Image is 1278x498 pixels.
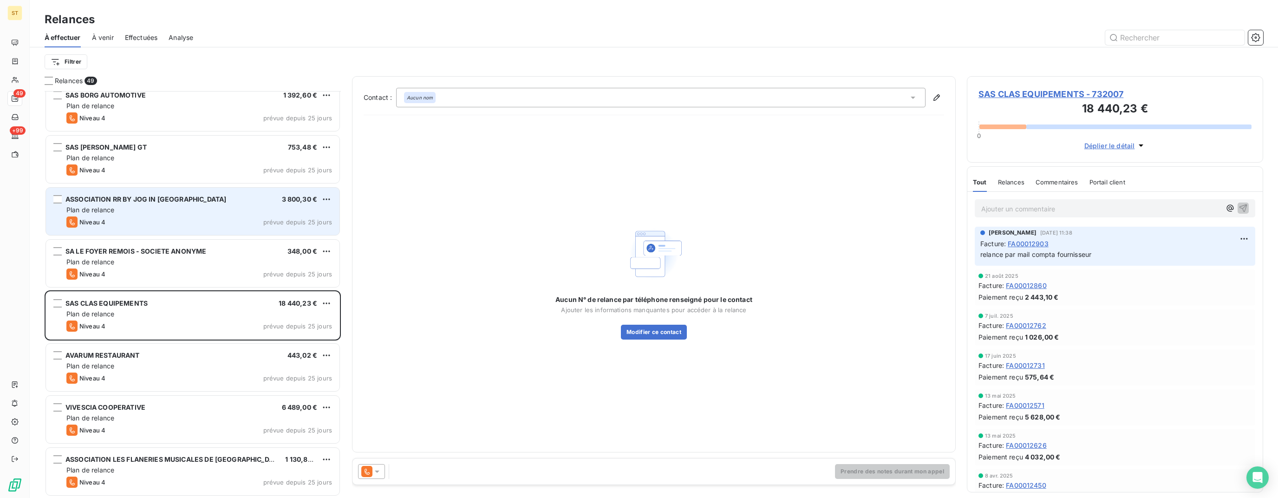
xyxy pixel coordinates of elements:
span: À effectuer [45,33,81,42]
button: Déplier le détail [1082,140,1149,151]
span: Plan de relance [66,102,114,110]
span: [PERSON_NAME] [989,229,1037,237]
span: FA00012860 [1006,281,1047,290]
span: Aucun N° de relance par téléphone renseigné pour le contact [555,295,752,304]
span: SA LE FOYER REMOIS - SOCIETE ANONYME [65,247,206,255]
span: 2 443,10 € [1025,292,1059,302]
span: prévue depuis 25 jours [263,166,332,174]
span: Facture : [978,360,1004,370]
span: Plan de relance [66,258,114,266]
span: ASSOCIATION LES FLANERIES MUSICALES DE [GEOGRAPHIC_DATA] [65,455,284,463]
span: FA00012571 [1006,400,1044,410]
span: Plan de relance [66,362,114,370]
span: Plan de relance [66,310,114,318]
span: Niveau 4 [79,426,105,434]
span: prévue depuis 25 jours [263,322,332,330]
h3: Relances [45,11,95,28]
span: prévue depuis 25 jours [263,374,332,382]
span: Déplier le détail [1084,141,1135,151]
span: [DATE] 11:38 [1040,230,1072,236]
span: Analyse [169,33,193,42]
span: 5 628,00 € [1025,412,1061,422]
span: VIVESCIA COOPERATIVE [65,403,145,411]
span: 21 août 2025 [985,273,1018,279]
span: Facture : [978,440,1004,450]
span: FA00012762 [1006,321,1046,330]
span: Facture : [978,281,1004,290]
span: 7 juil. 2025 [985,313,1013,319]
span: 6 489,00 € [282,403,318,411]
span: 753,48 € [288,143,317,151]
span: Facture : [978,480,1004,490]
span: SAS [PERSON_NAME] GT [65,143,147,151]
span: Plan de relance [66,466,114,474]
span: Portail client [1089,178,1125,186]
h3: 18 440,23 € [978,100,1252,119]
button: Filtrer [45,54,87,69]
span: Paiement reçu [978,332,1023,342]
span: 1 026,00 € [1025,332,1059,342]
div: Open Intercom Messenger [1246,466,1269,489]
span: Niveau 4 [79,114,105,122]
span: +99 [10,126,26,135]
span: 1 130,82 € [285,455,318,463]
span: 8 avr. 2025 [985,473,1013,478]
span: Facture : [980,239,1006,249]
span: Niveau 4 [79,322,105,330]
input: Rechercher [1105,30,1245,45]
em: Aucun nom [407,94,433,101]
span: Paiement reçu [978,372,1023,382]
span: Plan de relance [66,414,114,422]
span: 1 392,60 € [283,91,318,99]
div: ST [7,6,22,20]
span: Niveau 4 [79,166,105,174]
span: 348,00 € [287,247,317,255]
span: FA00012450 [1006,480,1046,490]
span: Facture : [978,321,1004,330]
span: 13 mai 2025 [985,393,1016,399]
span: Tout [973,178,987,186]
span: Relances [998,178,1024,186]
span: Niveau 4 [79,374,105,382]
span: SAS BORG AUTOMOTIVE [65,91,146,99]
span: Effectuées [125,33,158,42]
span: Plan de relance [66,206,114,214]
span: Ajouter les informations manquantes pour accéder à la relance [561,306,746,314]
span: FA00012731 [1006,360,1045,370]
span: prévue depuis 25 jours [263,426,332,434]
span: 17 juin 2025 [985,353,1016,359]
span: SAS CLAS EQUIPEMENTS - 732007 [978,88,1252,100]
span: Facture : [978,400,1004,410]
span: 443,02 € [287,351,317,359]
span: prévue depuis 25 jours [263,270,332,278]
span: Niveau 4 [79,478,105,486]
span: 0 [977,132,981,139]
span: 49 [85,77,97,85]
button: Modifier ce contact [621,325,687,340]
span: 3 800,30 € [282,195,318,203]
div: grid [45,91,341,498]
span: prévue depuis 25 jours [263,478,332,486]
img: Empty state [624,224,684,284]
span: À venir [92,33,114,42]
span: prévue depuis 25 jours [263,114,332,122]
span: Commentaires [1036,178,1078,186]
span: ASSOCIATION RR BY JOG IN [GEOGRAPHIC_DATA] [65,195,226,203]
span: 49 [13,89,26,98]
span: Relances [55,76,83,85]
span: Niveau 4 [79,218,105,226]
span: Paiement reçu [978,292,1023,302]
span: Paiement reçu [978,452,1023,462]
span: prévue depuis 25 jours [263,218,332,226]
span: 4 032,00 € [1025,452,1061,462]
img: Logo LeanPay [7,478,22,492]
span: 13 mai 2025 [985,433,1016,439]
button: Prendre des notes durant mon appel [835,464,950,479]
label: Contact : [364,93,396,102]
span: FA00012626 [1006,440,1047,450]
span: 18 440,23 € [279,299,317,307]
span: Plan de relance [66,154,114,162]
span: SAS CLAS EQUIPEMENTS [65,299,148,307]
span: 575,64 € [1025,372,1054,382]
span: Paiement reçu [978,412,1023,422]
